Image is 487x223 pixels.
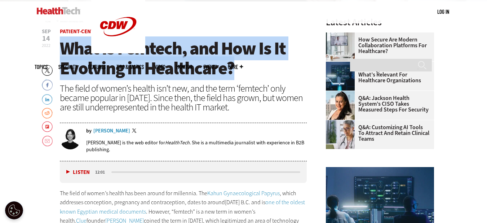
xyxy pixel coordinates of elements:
[326,95,430,113] a: Q&A: Jackson Health System’s CISO Takes Measured Steps for Security
[165,139,190,146] em: HealthTech
[132,128,138,134] a: Twitter
[5,201,23,219] div: Cookie Settings
[60,198,305,215] a: one of the oldest known Egyptian medical documents
[58,64,77,70] span: Specialty
[207,189,280,197] a: Kahun Gynaecological Papyrus
[66,170,90,175] button: Listen
[60,128,81,149] img: Jordan Scott
[91,48,145,55] a: CDW
[326,120,355,149] img: doctor on laptop
[94,169,110,175] div: duration
[5,201,23,219] button: Open Preferences
[88,64,106,70] a: Features
[326,91,358,97] a: Connie Barrera
[326,62,358,67] a: security team in high-tech computer room
[37,7,80,14] img: Home
[326,66,430,83] a: Security, AI and SOCs: What’s Relevant for Healthcare Organizations
[203,64,217,70] a: Events
[176,64,192,70] a: MonITor
[86,139,307,153] p: [PERSON_NAME] is the web editor for . She is a multimedia journalist with experience in B2B publi...
[35,64,48,70] span: Topics
[326,120,358,126] a: doctor on laptop
[326,91,355,120] img: Connie Barrera
[437,8,449,16] div: User menu
[155,64,165,70] a: Video
[116,64,144,70] a: Tips & Tactics
[326,62,355,91] img: security team in high-tech computer room
[437,8,449,15] a: Log in
[93,128,130,134] a: [PERSON_NAME]
[60,36,285,80] span: What Is Femtech, and How Is It Evolving in Healthcare?
[86,128,92,134] span: by
[326,124,430,142] a: Q&A: Customizing AI Tools To Attract and Retain Clinical Teams
[60,161,307,183] div: media player
[228,64,243,70] span: More
[60,84,307,112] div: The field of women’s health isn’t new, and the term ‘femtech’ only became popular in [DATE]. Sinc...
